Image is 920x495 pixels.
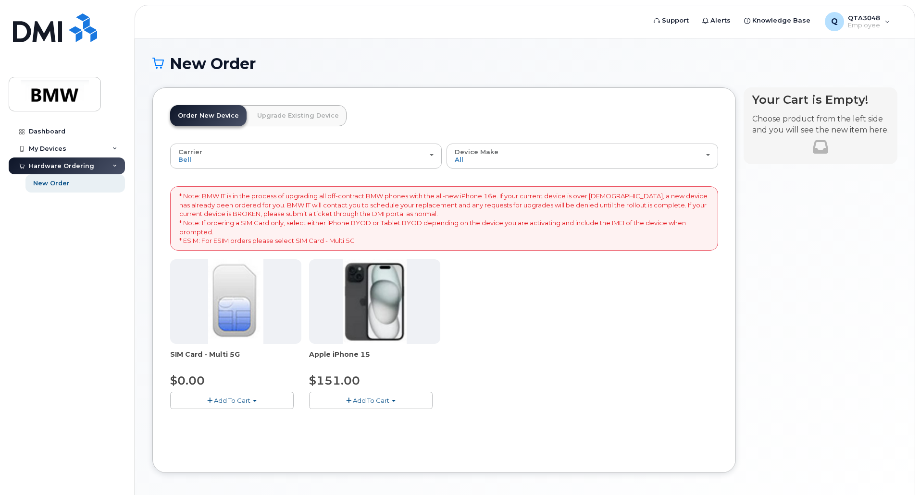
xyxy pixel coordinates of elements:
button: Carrier Bell [170,144,442,169]
a: Alerts [696,11,737,30]
button: Add To Cart [170,392,294,409]
span: Knowledge Base [752,16,810,25]
a: Support [647,11,696,30]
p: * Note: BMW IT is in the process of upgrading all off-contract BMW phones with the all-new iPhone... [179,192,709,245]
h4: Your Cart is Empty! [752,93,889,106]
div: SIM Card - Multi 5G [170,350,301,369]
a: Knowledge Base [737,11,817,30]
span: Carrier [178,148,202,156]
img: iphone15.jpg [343,259,407,344]
span: Bell [178,156,191,163]
span: Support [662,16,689,25]
span: $0.00 [170,374,205,387]
a: Upgrade Existing Device [249,105,347,126]
span: Alerts [710,16,731,25]
img: 00D627D4-43E9-49B7-A367-2C99342E128C.jpg [208,259,263,344]
p: Choose product from the left side and you will see the new item here. [752,114,889,136]
iframe: Messenger Launcher [878,453,913,488]
div: Apple iPhone 15 [309,350,440,369]
button: Add To Cart [309,392,433,409]
span: Add To Cart [353,397,389,404]
span: Add To Cart [214,397,250,404]
button: Device Make All [447,144,718,169]
h1: New Order [152,55,897,72]
span: Q [831,16,838,27]
span: $151.00 [309,374,360,387]
div: QTA3048 [818,12,897,31]
span: All [455,156,463,163]
a: Order New Device [170,105,247,126]
span: QTA3048 [848,14,880,22]
span: Device Make [455,148,498,156]
span: Employee [848,22,880,29]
